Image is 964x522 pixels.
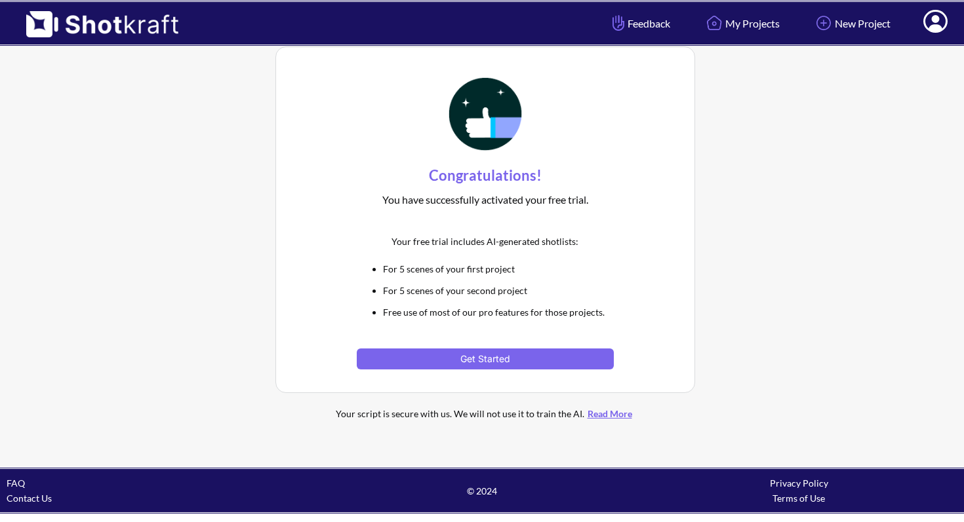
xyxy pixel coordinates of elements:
[7,477,25,489] a: FAQ
[813,12,835,34] img: Add Icon
[693,6,790,41] a: My Projects
[383,283,613,298] li: For 5 scenes of your second project
[383,305,613,320] li: Free use of most of our pro features for those projects.
[7,493,52,504] a: Contact Us
[641,491,957,506] div: Terms of Use
[703,12,725,34] img: Home Icon
[308,406,662,421] div: Your script is secure with us. We will not use it to train the AI.
[445,73,526,155] img: Thumbs Up Icon
[803,6,900,41] a: New Project
[383,261,613,276] li: For 5 scenes of your first project
[584,408,635,419] a: Read More
[357,189,613,211] div: You have successfully activated your free trial.
[609,16,670,31] span: Feedback
[357,231,613,252] div: Your free trial includes AI-generated shotlists:
[641,475,957,491] div: Privacy Policy
[357,348,613,369] button: Get Started
[609,12,628,34] img: Hand Icon
[323,483,640,498] span: © 2024
[357,162,613,189] div: Congratulations!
